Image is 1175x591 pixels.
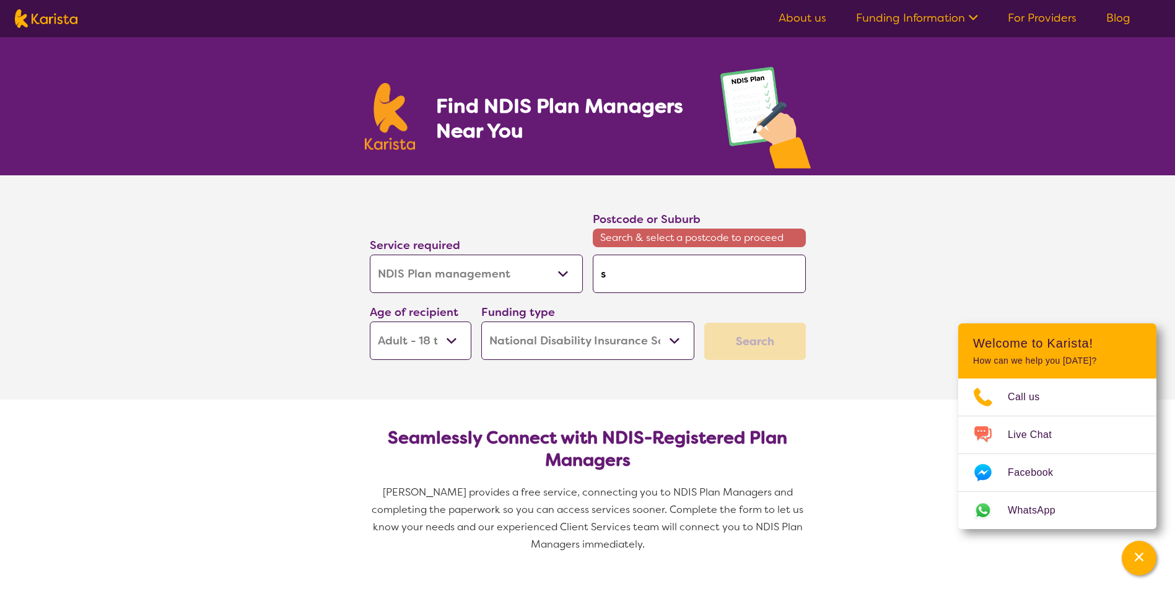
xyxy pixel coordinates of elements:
a: Funding Information [856,11,978,25]
a: For Providers [1008,11,1077,25]
a: Blog [1106,11,1130,25]
span: [PERSON_NAME] provides a free service, connecting you to NDIS Plan Managers and completing the pa... [372,486,806,551]
p: How can we help you [DATE]? [973,356,1142,366]
a: About us [779,11,826,25]
span: Search & select a postcode to proceed [593,229,806,247]
span: WhatsApp [1008,501,1070,520]
button: Channel Menu [1122,541,1156,576]
label: Funding type [481,305,555,320]
h2: Seamlessly Connect with NDIS-Registered Plan Managers [380,427,796,471]
div: Channel Menu [958,323,1156,529]
span: Facebook [1008,463,1068,482]
label: Age of recipient [370,305,458,320]
img: Karista logo [15,9,77,28]
h1: Find NDIS Plan Managers Near You [436,94,695,143]
h2: Welcome to Karista! [973,336,1142,351]
input: Type [593,255,806,293]
span: Call us [1008,388,1055,406]
ul: Choose channel [958,379,1156,529]
span: Live Chat [1008,426,1067,444]
img: plan-management [720,67,811,175]
label: Service required [370,238,460,253]
label: Postcode or Suburb [593,212,701,227]
img: Karista logo [365,83,416,150]
a: Web link opens in a new tab. [958,492,1156,529]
